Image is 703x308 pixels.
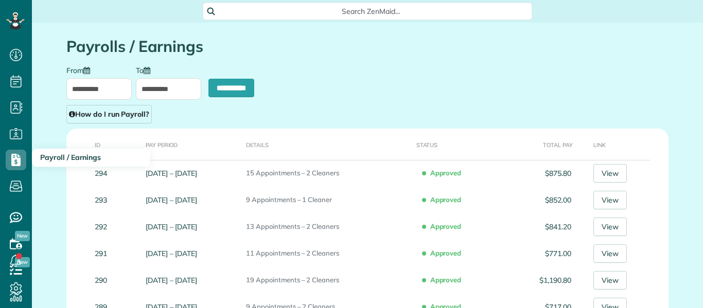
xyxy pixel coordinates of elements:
th: Link [575,129,669,160]
td: 11 Appointments – 2 Cleaners [242,240,412,267]
td: $875.80 [508,160,575,187]
a: View [593,271,627,289]
td: 293 [66,187,142,213]
a: View [593,244,627,263]
span: Approved [424,271,466,288]
a: [DATE] – [DATE] [146,276,197,285]
label: From [66,65,95,74]
td: $852.00 [508,187,575,213]
td: $841.20 [508,213,575,240]
td: $771.00 [508,240,575,267]
td: $1,190.80 [508,267,575,294]
td: 19 Appointments – 2 Cleaners [242,267,412,294]
a: How do I run Payroll? [66,105,152,123]
th: Status [412,129,508,160]
td: 292 [66,213,142,240]
a: View [593,191,627,209]
a: [DATE] – [DATE] [146,195,197,205]
td: 13 Appointments – 2 Cleaners [242,213,412,240]
td: 291 [66,240,142,267]
td: 15 Appointments – 2 Cleaners [242,160,412,187]
a: [DATE] – [DATE] [146,222,197,231]
th: Details [242,129,412,160]
th: Total Pay [508,129,575,160]
td: 9 Appointments – 1 Cleaner [242,187,412,213]
span: Approved [424,244,466,262]
td: 294 [66,160,142,187]
span: New [15,231,30,241]
h1: Payrolls / Earnings [66,38,669,55]
a: [DATE] – [DATE] [146,249,197,258]
td: 290 [66,267,142,294]
span: Payroll / Earnings [40,153,101,162]
a: [DATE] – [DATE] [146,169,197,178]
a: View [593,164,627,183]
th: ID [66,129,142,160]
span: Approved [424,218,466,235]
th: Pay Period [142,129,242,160]
span: Approved [424,191,466,208]
a: View [593,218,627,236]
label: To [136,65,155,74]
span: Approved [424,164,466,182]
